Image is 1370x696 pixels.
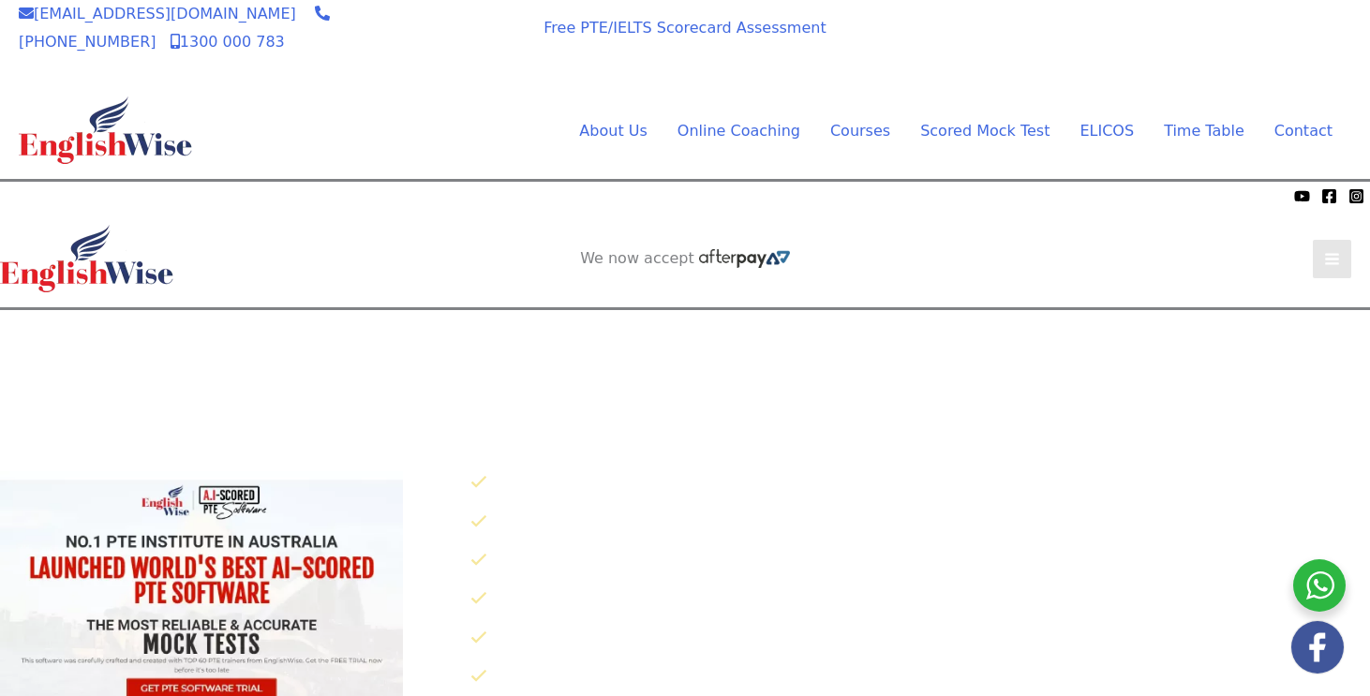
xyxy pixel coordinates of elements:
span: Courses [830,122,890,140]
a: 1300 000 783 [171,33,285,51]
span: ELICOS [1080,122,1134,140]
img: white-facebook.png [1291,621,1344,674]
a: Scored Mock TestMenu Toggle [905,117,1065,145]
a: [EMAIL_ADDRESS][DOMAIN_NAME] [19,5,296,22]
aside: Header Widget 1 [1023,10,1351,71]
li: Instant Results – KNOW where you Stand in the Shortest Amount of Time [470,661,1370,692]
span: We now accept [580,249,694,268]
a: Online CoachingMenu Toggle [663,117,815,145]
a: Free PTE/IELTS Scorecard Assessment [544,19,826,37]
li: 200 Listening Practice Questions [470,623,1370,654]
span: Time Table [1164,122,1244,140]
nav: Site Navigation: Main Menu [534,117,1333,145]
img: Afterpay-Logo [423,54,474,65]
li: 125 Reading Practice Questions [470,584,1370,615]
a: ELICOS [1065,117,1149,145]
span: We now accept [9,186,109,205]
a: CoursesMenu Toggle [815,117,905,145]
aside: Header Widget 1 [521,310,849,371]
p: Click below to know why EnglishWise has worlds best AI scored PTE software [456,426,1370,454]
a: About UsMenu Toggle [564,117,662,145]
a: AI SCORED PTE SOFTWARE REGISTER FOR FREE SOFTWARE TRIAL [541,325,830,363]
span: Scored Mock Test [920,122,1050,140]
a: Instagram [1348,188,1364,204]
aside: Header Widget 2 [571,249,799,269]
li: 30X AI Scored Full Length Mock Tests [470,467,1370,498]
a: [PHONE_NUMBER] [19,5,330,51]
li: 250 Speaking Practice Questions [470,507,1370,538]
a: Facebook [1321,188,1337,204]
a: AI SCORED PTE SOFTWARE REGISTER FOR FREE SOFTWARE TRIAL [1043,25,1333,63]
img: Afterpay-Logo [699,249,790,268]
span: We now accept [399,13,497,51]
span: Contact [1274,122,1333,140]
li: 50 Writing Practice Questions [470,545,1370,576]
img: cropped-ew-logo [19,96,192,164]
a: Contact [1259,117,1333,145]
a: YouTube [1294,188,1310,204]
span: Online Coaching [678,122,800,140]
span: About Us [579,122,647,140]
a: Time TableMenu Toggle [1149,117,1259,145]
img: Afterpay-Logo [113,191,165,201]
